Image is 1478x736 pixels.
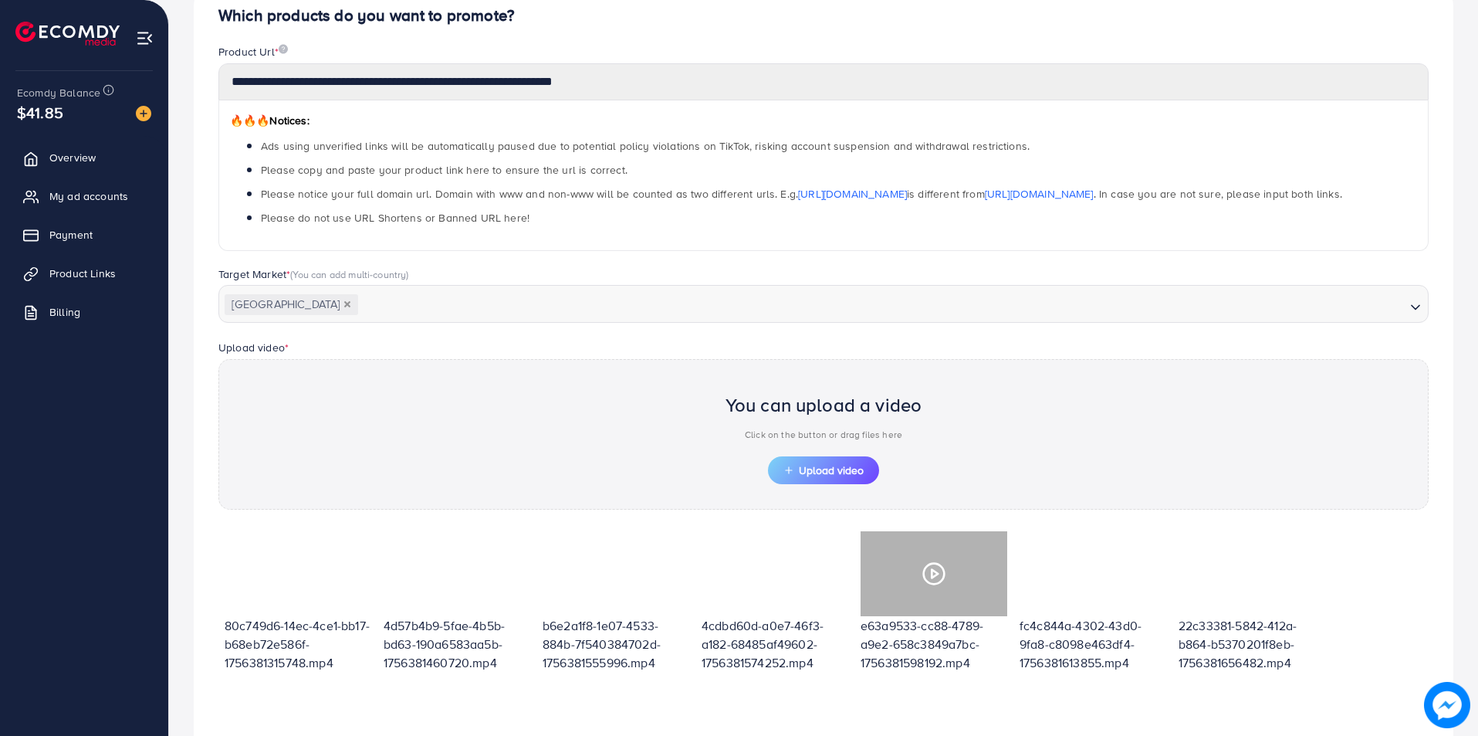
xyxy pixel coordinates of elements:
img: logo [15,22,120,46]
span: $41.85 [17,101,63,124]
p: 4d57b4b9-5fae-4b5b-bd63-190a6583aa5b-1756381460720.mp4 [384,616,530,672]
a: [URL][DOMAIN_NAME] [798,186,907,202]
div: Search for option [218,285,1429,322]
label: Product Url [218,44,288,59]
span: (You can add multi-country) [290,267,408,281]
h2: You can upload a video [725,394,922,416]
span: Please do not use URL Shortens or Banned URL here! [261,210,529,226]
span: Upload video [783,465,864,476]
span: Billing [49,304,80,320]
span: My ad accounts [49,188,128,204]
label: Target Market [218,266,409,282]
span: Please notice your full domain url. Domain with www and non-www will be counted as two different ... [261,186,1342,202]
span: Please copy and paste your product link here to ensure the url is correct. [261,162,627,178]
label: Upload video [218,340,289,355]
p: 22c33381-5842-412a-b864-b5370201f8eb-1756381656482.mp4 [1179,616,1325,672]
span: 🔥🔥🔥 [230,113,269,128]
span: Ads using unverified links will be automatically paused due to potential policy violations on Tik... [261,138,1030,154]
p: e63a9533-cc88-4789-a9e2-658c3849a7bc-1756381598192.mp4 [861,616,1007,672]
a: Payment [12,219,157,250]
img: image [279,44,288,54]
a: My ad accounts [12,181,157,212]
a: Overview [12,142,157,173]
p: Click on the button or drag files here [725,426,922,444]
h4: Which products do you want to promote? [218,6,1429,25]
a: [URL][DOMAIN_NAME] [985,186,1094,202]
span: [GEOGRAPHIC_DATA] [225,294,358,316]
span: Ecomdy Balance [17,85,100,100]
img: image [136,106,151,121]
a: Product Links [12,258,157,289]
span: Overview [49,150,96,165]
p: b6e2a1f8-1e07-4533-884b-7f540384702d-1756381555996.mp4 [543,616,689,672]
span: Notices: [230,113,309,128]
button: Upload video [768,456,879,484]
button: Deselect Saudi Arabia [343,300,351,308]
a: Billing [12,297,157,327]
p: 80c749d6-14ec-4ce1-bb17-b68eb72e586f-1756381315748.mp4 [225,616,371,672]
input: Search for option [360,293,1404,317]
img: image [1424,682,1470,728]
span: Payment [49,227,93,243]
p: 4cdbd60d-a0e7-46f3-a182-68485af49602-1756381574252.mp4 [702,616,848,672]
img: menu [136,29,154,47]
span: Product Links [49,266,116,281]
p: fc4c844a-4302-43d0-9fa8-c8098e463df4-1756381613855.mp4 [1020,616,1166,672]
